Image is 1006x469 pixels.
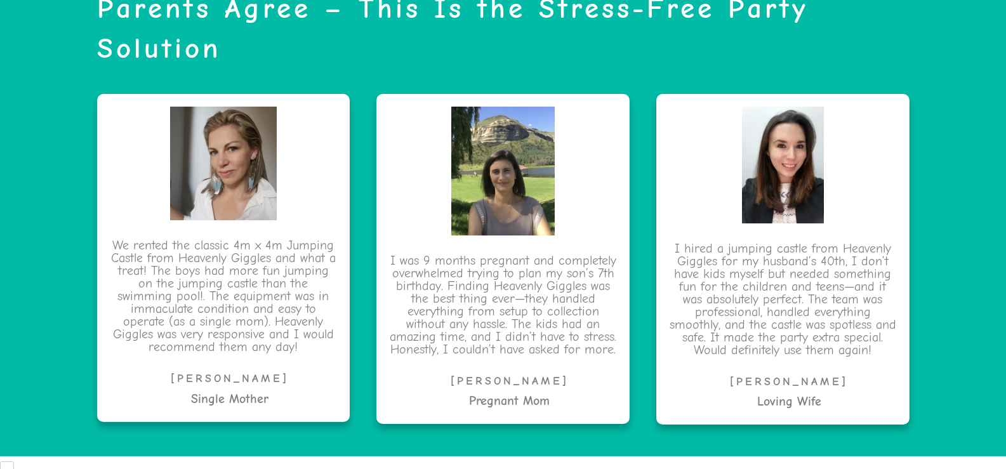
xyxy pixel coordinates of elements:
[389,371,630,392] p: [PERSON_NAME]
[191,392,268,406] strong: Single Mother
[110,239,338,369] p: We rented the classic 4m x 4m Jumping Castle from Heavenly Giggles and what a treat! The boys had...
[740,107,828,223] img: Testimonial
[669,242,897,372] p: I hired a jumping castle from Heavenly Giggles for my husband’s 40th, I don’t have kids myself bu...
[169,107,283,220] img: Testimonial lady
[757,394,821,409] strong: Loving Wife
[450,107,560,235] img: testimonial-2
[669,372,910,392] p: [PERSON_NAME]
[389,254,617,371] p: I was 9 months pregnant and completely overwhelmed trying to plan my son’s 7th birthday. Finding ...
[110,369,350,389] p: [PERSON_NAME]
[469,393,550,408] strong: Pregnant Mom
